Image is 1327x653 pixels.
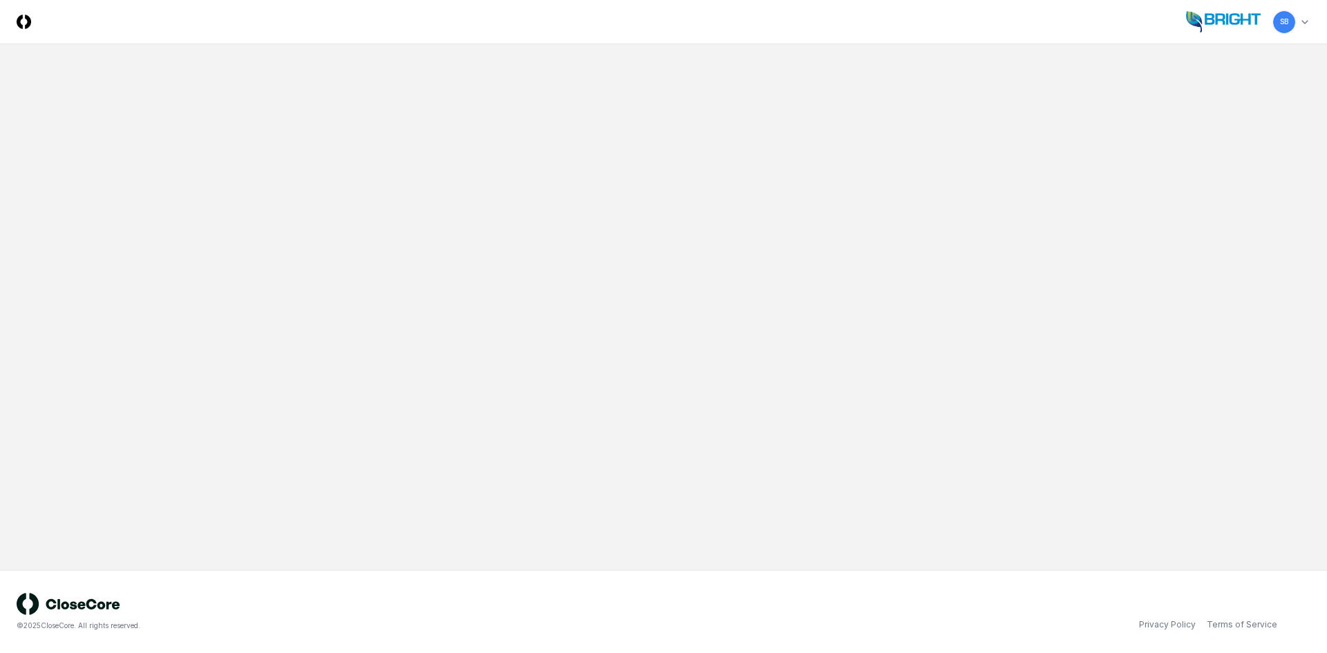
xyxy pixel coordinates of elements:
div: © 2025 CloseCore. All rights reserved. [17,621,663,631]
img: Logo [17,15,31,29]
a: Privacy Policy [1139,618,1196,631]
button: SB [1272,10,1297,35]
a: Terms of Service [1207,618,1277,631]
img: logo [17,593,120,615]
span: SB [1280,17,1288,27]
img: Bright Biomethane North America logo [1186,11,1261,33]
